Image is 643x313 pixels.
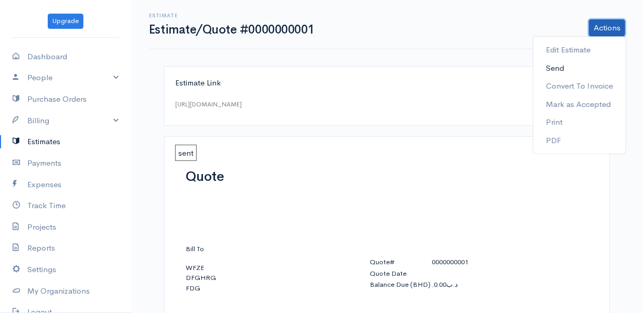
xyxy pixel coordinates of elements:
[186,169,588,185] h1: Quote
[431,279,469,290] td: .د.ب0.00
[186,244,369,293] div: WFZE DFGHRG FDG
[175,145,197,161] span: sent
[149,13,314,18] h6: Estimate
[533,113,626,132] a: Print
[369,268,431,279] td: Quote Date
[175,77,599,89] div: Estimate Link
[369,256,431,268] td: Quote#
[48,14,83,29] a: Upgrade
[533,41,626,59] a: Edit Estimate
[533,77,626,95] a: Convert To Invoice
[175,100,242,109] div: [URL][DOMAIN_NAME]
[533,132,626,150] a: PDF
[589,19,625,36] a: Actions
[431,256,469,268] td: 0000000001
[533,95,626,114] a: Mark as Accepted
[369,279,431,290] td: Balance Due (BHD)
[149,23,314,36] h1: Estimate/Quote #0000000001
[533,59,626,78] a: Send
[186,244,369,254] p: Bill To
